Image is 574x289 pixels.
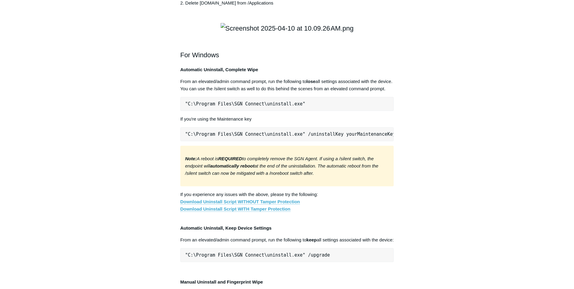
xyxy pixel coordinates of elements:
img: Screenshot 2025-04-10 at 10.09.26 AM.png [221,23,354,34]
strong: Automatic Uninstall, Complete Wipe [180,67,258,72]
h2: For Windows [180,39,394,60]
strong: Automatic Uninstall, Keep Device Settings [180,225,272,231]
strong: Note: [185,156,197,161]
em: A reboot is to completely remove the SGN Agent. If using a /silent switch, the endpoint will at t... [185,156,379,176]
a: Download Uninstall Script WITHOUT Tamper Protection [180,199,300,204]
a: Download Uninstall Script WITH Tamper Protection [180,206,290,212]
pre: "C:\Program Files\SGN Connect\uninstall.exe" /uninstallKey yourMaintenanceKeyHere [180,127,394,141]
strong: lose [307,79,316,84]
p: If you're using the Maintenance key [180,115,394,123]
span: From an elevated/admin command prompt, run the following to all settings associated with the devi... [180,79,392,91]
strong: keep [307,237,317,242]
strong: automatically reboot [210,163,254,168]
strong: Manual Uninstall and Fingerprint Wipe [180,279,263,284]
span: From an elevated/admin command prompt, run the following to all settings associated with the device: [180,237,394,242]
strong: REQUIRED [218,156,242,161]
span: "C:\Program Files\SGN Connect\uninstall.exe" /upgrade [185,252,330,258]
span: "C:\Program Files\SGN Connect\uninstall.exe" [185,101,305,107]
p: If you experience any issues with the above, please try the following: [180,191,394,213]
